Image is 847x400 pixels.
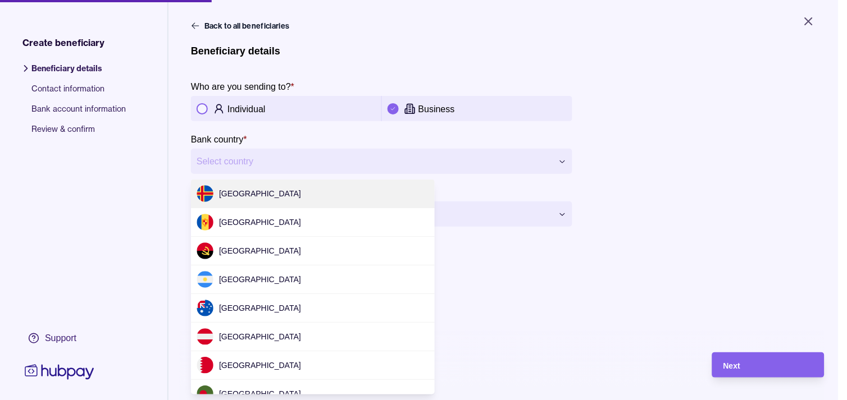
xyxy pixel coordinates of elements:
img: ax [197,185,213,202]
span: [GEOGRAPHIC_DATA] [219,304,301,312]
span: [GEOGRAPHIC_DATA] [219,389,301,398]
span: [GEOGRAPHIC_DATA] [219,275,301,284]
img: ao [197,242,213,259]
img: au [197,300,213,316]
span: [GEOGRAPHIC_DATA] [219,189,301,198]
span: [GEOGRAPHIC_DATA] [219,246,301,255]
img: ad [197,214,213,231]
span: [GEOGRAPHIC_DATA] [219,332,301,341]
span: [GEOGRAPHIC_DATA] [219,361,301,370]
img: ar [197,271,213,288]
img: bh [197,357,213,374]
span: Next [723,361,740,370]
img: at [197,328,213,345]
span: [GEOGRAPHIC_DATA] [219,218,301,227]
